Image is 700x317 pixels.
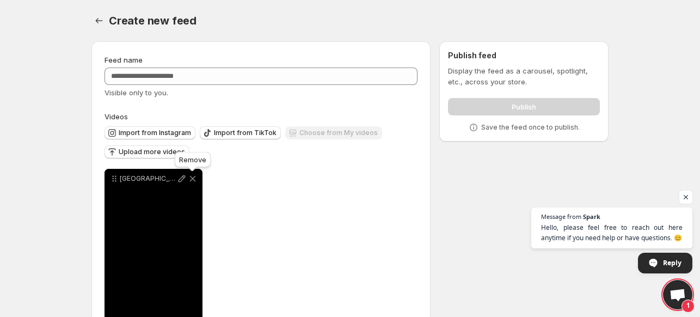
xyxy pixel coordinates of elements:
span: Visible only to you. [105,88,168,97]
span: Import from Instagram [119,129,191,137]
span: Spark [583,214,600,220]
button: Import from TikTok [200,126,281,139]
span: Videos [105,112,128,121]
span: Upload more videos [119,148,185,156]
button: Settings [91,13,107,28]
p: [GEOGRAPHIC_DATA] [120,174,176,183]
button: Import from Instagram [105,126,195,139]
p: Save the feed once to publish. [481,123,580,132]
span: 1 [681,300,695,313]
div: Open chat [663,280,692,309]
span: Import from TikTok [214,129,277,137]
span: Create new feed [109,14,197,27]
span: Feed name [105,56,143,64]
button: Upload more videos [105,145,189,158]
span: Hello, please feel free to reach out here anytime if you need help or have questions. 😊 [541,222,683,243]
span: Reply [663,253,681,272]
span: Message from [541,214,581,220]
p: Display the feed as a carousel, spotlight, etc., across your store. [448,65,600,87]
h2: Publish feed [448,50,600,61]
